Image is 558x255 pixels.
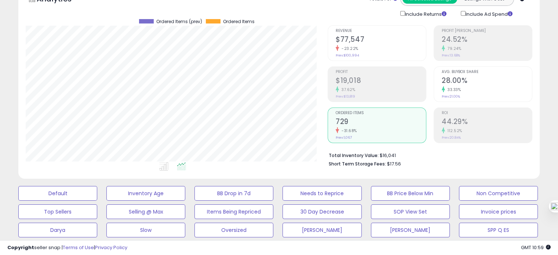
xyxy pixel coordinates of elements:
small: 33.33% [445,87,461,92]
button: Oversized [194,223,273,237]
small: 79.24% [445,46,461,51]
small: Prev: 13.68% [442,53,460,58]
button: [PERSON_NAME] [282,223,361,237]
h2: $77,547 [336,35,426,45]
span: Profit [336,70,426,74]
span: Avg. Buybox Share [442,70,532,74]
b: Total Inventory Value: [329,152,379,159]
button: SOP View Set [371,204,450,219]
div: seller snap | | [7,244,127,251]
button: [PERSON_NAME] [371,223,450,237]
small: 112.52% [445,128,462,134]
strong: Copyright [7,244,34,251]
small: Prev: 1,067 [336,135,352,140]
button: BB Drop in 7d [194,186,273,201]
button: 30 Day Decrease [282,204,361,219]
button: Items Being Repriced [194,204,273,219]
span: Ordered Items (prev) [156,19,202,24]
a: Terms of Use [63,244,94,251]
small: 37.62% [339,87,355,92]
span: Ordered Items [223,19,255,24]
span: Revenue [336,29,426,33]
span: 2025-08-13 10:59 GMT [521,244,551,251]
small: Prev: 21.00% [442,94,460,99]
div: Include Returns [395,10,455,18]
h2: $19,018 [336,76,426,86]
button: Invoice prices [459,204,538,219]
small: -23.22% [339,46,358,51]
button: Needs to Reprice [282,186,361,201]
h2: 28.00% [442,76,532,86]
button: Default [18,186,97,201]
button: Top Sellers [18,204,97,219]
h2: 24.52% [442,35,532,45]
span: $17.56 [387,160,401,167]
small: Prev: 20.84% [442,135,461,140]
button: Non Competitive [459,186,538,201]
span: Profit [PERSON_NAME] [442,29,532,33]
h2: 44.29% [442,117,532,127]
button: BB Price Below Min [371,186,450,201]
li: $16,041 [329,150,527,159]
h2: 729 [336,117,426,127]
button: Selling @ Max [106,204,185,219]
small: Prev: $100,994 [336,53,359,58]
div: Include Ad Spend [455,10,524,18]
small: -31.68% [339,128,357,134]
button: SPP Q ES [459,223,538,237]
b: Short Term Storage Fees: [329,161,386,167]
a: Privacy Policy [95,244,127,251]
small: Prev: $13,819 [336,94,355,99]
button: Inventory Age [106,186,185,201]
button: Slow [106,223,185,237]
span: Ordered Items [336,111,426,115]
button: Darya [18,223,97,237]
span: ROI [442,111,532,115]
